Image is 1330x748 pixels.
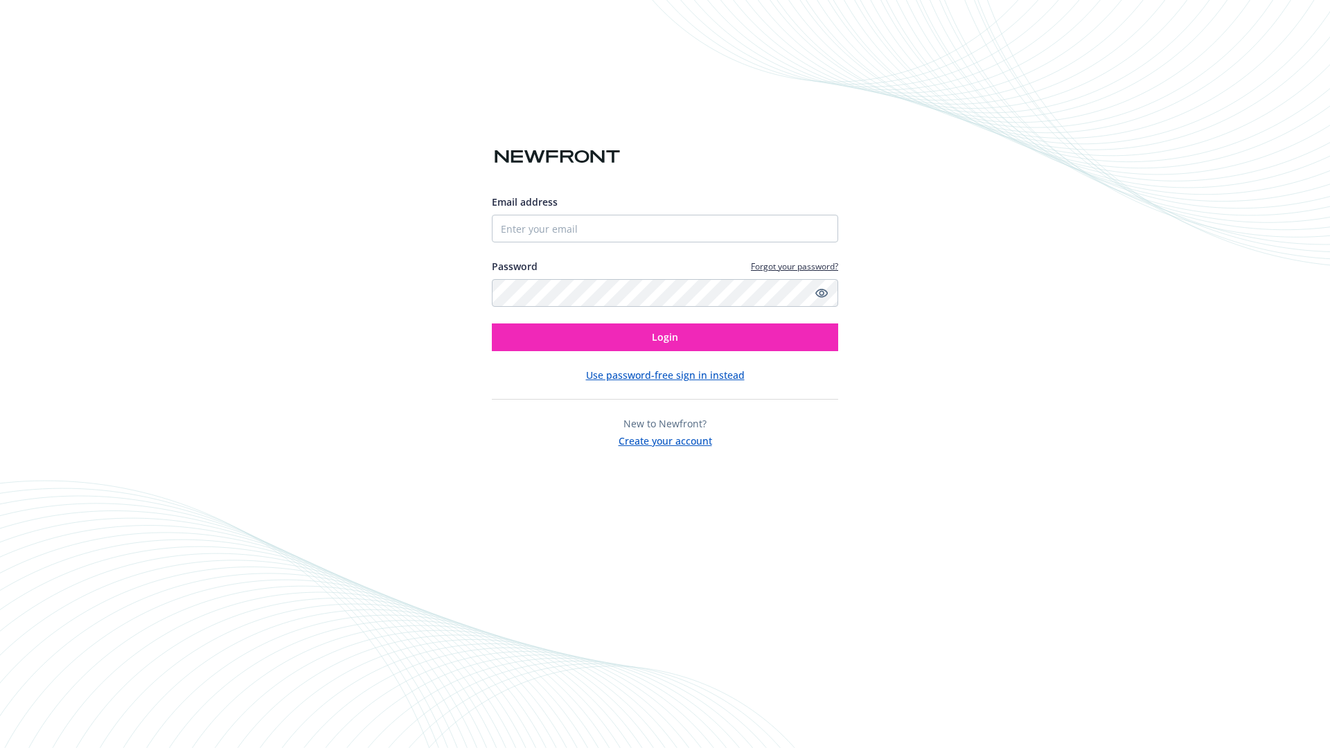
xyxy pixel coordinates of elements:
[813,285,830,301] a: Show password
[492,195,558,208] span: Email address
[619,431,712,448] button: Create your account
[492,279,838,307] input: Enter your password
[751,260,838,272] a: Forgot your password?
[492,145,623,169] img: Newfront logo
[623,417,707,430] span: New to Newfront?
[492,215,838,242] input: Enter your email
[586,368,745,382] button: Use password-free sign in instead
[492,323,838,351] button: Login
[492,259,538,274] label: Password
[652,330,678,344] span: Login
